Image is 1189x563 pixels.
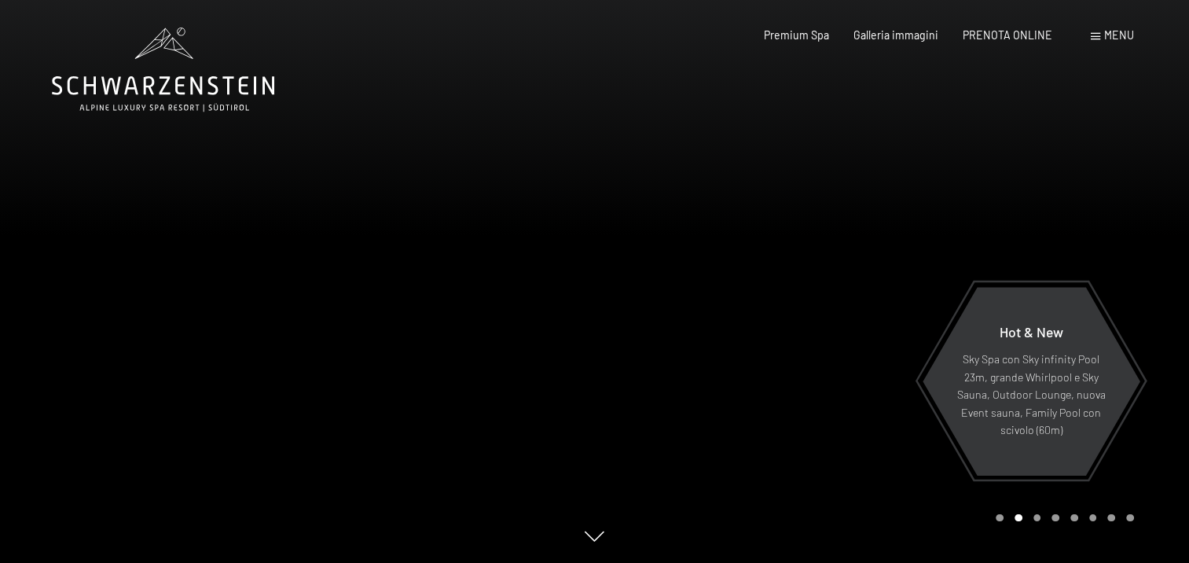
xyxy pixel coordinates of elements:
[921,286,1140,477] a: Hot & New Sky Spa con Sky infinity Pool 23m, grande Whirlpool e Sky Sauna, Outdoor Lounge, nuova ...
[1089,514,1097,522] div: Carousel Page 6
[996,514,1004,522] div: Carousel Page 1
[853,28,938,42] a: Galleria immagini
[999,323,1062,340] span: Hot & New
[963,28,1052,42] a: PRENOTA ONLINE
[764,28,829,42] a: Premium Spa
[956,351,1106,440] p: Sky Spa con Sky infinity Pool 23m, grande Whirlpool e Sky Sauna, Outdoor Lounge, nuova Event saun...
[1070,514,1078,522] div: Carousel Page 5
[1051,514,1059,522] div: Carousel Page 4
[1104,28,1134,42] span: Menu
[1107,514,1115,522] div: Carousel Page 7
[1126,514,1134,522] div: Carousel Page 8
[1015,514,1022,522] div: Carousel Page 2 (Current Slide)
[990,514,1133,522] div: Carousel Pagination
[1033,514,1041,522] div: Carousel Page 3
